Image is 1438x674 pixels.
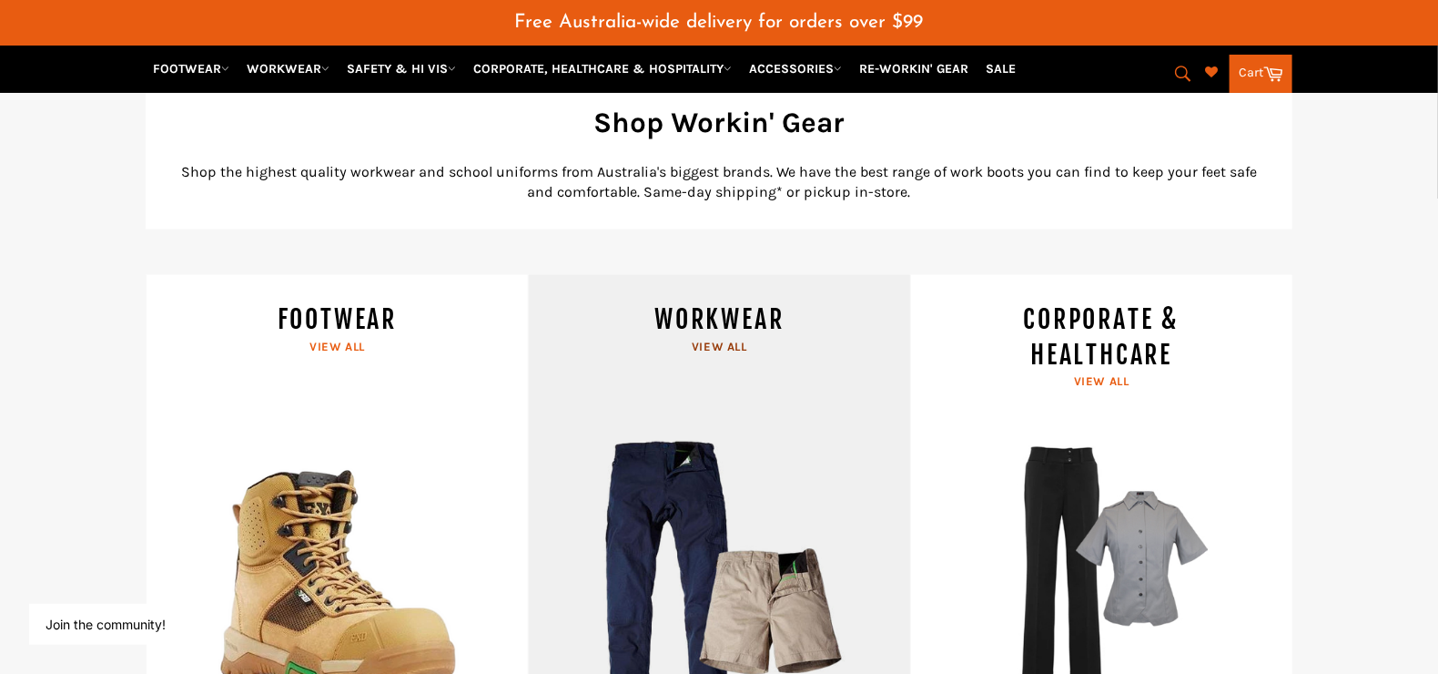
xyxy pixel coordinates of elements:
[466,53,739,85] a: CORPORATE, HEALTHCARE & HOSPITALITY
[173,103,1265,142] h2: Shop Workin' Gear
[742,53,849,85] a: ACCESSORIES
[173,162,1265,202] p: Shop the highest quality workwear and school uniforms from Australia's biggest brands. We have th...
[1230,55,1292,93] a: Cart
[852,53,976,85] a: RE-WORKIN' GEAR
[339,53,463,85] a: SAFETY & HI VIS
[978,53,1023,85] a: SALE
[515,13,924,32] span: Free Australia-wide delivery for orders over $99
[146,53,237,85] a: FOOTWEAR
[239,53,337,85] a: WORKWEAR
[46,617,166,632] button: Join the community!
